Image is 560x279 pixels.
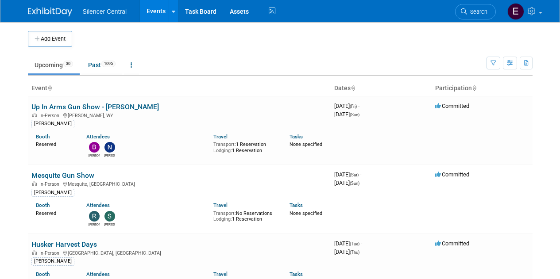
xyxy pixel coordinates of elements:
img: Sarah Young [104,211,115,222]
span: In-Person [39,181,62,187]
div: Reserved [36,209,73,217]
div: Reserved [36,140,73,148]
div: [PERSON_NAME] [31,189,74,197]
span: Committed [435,171,469,178]
img: Rob Young [89,211,100,222]
a: Sort by Start Date [351,84,355,92]
div: Noelle Kealoha [104,153,115,158]
span: - [360,171,361,178]
a: Attendees [86,134,110,140]
span: Transport: [213,210,236,216]
a: Tasks [290,134,303,140]
span: (Sun) [350,112,359,117]
span: In-Person [39,113,62,118]
a: Past1095 [81,57,122,73]
th: Dates [331,81,432,96]
span: - [361,240,362,247]
a: Booth [36,271,50,277]
span: [DATE] [334,103,359,109]
span: Lodging: [213,148,232,153]
span: None specified [290,210,322,216]
span: Committed [435,240,469,247]
span: [DATE] [334,171,361,178]
div: [PERSON_NAME] [31,120,74,128]
span: [DATE] [334,248,359,255]
span: (Tue) [350,241,359,246]
span: Transport: [213,141,236,147]
div: No Reservations 1 Reservation [213,209,276,222]
a: Sort by Event Name [47,84,52,92]
div: [GEOGRAPHIC_DATA], [GEOGRAPHIC_DATA] [31,249,327,256]
span: [DATE] [334,111,359,118]
a: Travel [213,202,228,208]
img: Eduardo Contreras [507,3,524,20]
span: (Sun) [350,181,359,186]
span: (Thu) [350,250,359,255]
span: - [358,103,359,109]
a: Search [455,4,496,19]
th: Event [28,81,331,96]
span: [DATE] [334,180,359,186]
img: ExhibitDay [28,8,72,16]
a: Attendees [86,271,110,277]
a: Attendees [86,202,110,208]
span: (Sat) [350,172,359,177]
div: Braden Hougaard [89,153,100,158]
img: In-Person Event [32,181,37,186]
button: Add Event [28,31,72,47]
img: In-Person Event [32,113,37,117]
div: Rob Young [89,222,100,227]
a: Tasks [290,202,303,208]
a: Upcoming30 [28,57,80,73]
a: Up In Arms Gun Show - [PERSON_NAME] [31,103,159,111]
a: Sort by Participation Type [472,84,476,92]
span: [DATE] [334,240,362,247]
div: Mesquite, [GEOGRAPHIC_DATA] [31,180,327,187]
a: Mesquite Gun Show [31,171,94,180]
div: [PERSON_NAME] [31,257,74,265]
a: Travel [213,271,228,277]
div: [PERSON_NAME], WY [31,111,327,118]
a: Booth [36,202,50,208]
span: 30 [63,61,73,67]
span: In-Person [39,250,62,256]
a: Booth [36,134,50,140]
a: Husker Harvest Days [31,240,97,248]
a: Travel [213,134,228,140]
img: Braden Hougaard [89,142,100,153]
span: Lodging: [213,216,232,222]
span: (Fri) [350,104,357,109]
img: Noelle Kealoha [104,142,115,153]
th: Participation [432,81,533,96]
a: Tasks [290,271,303,277]
span: Silencer Central [83,8,127,15]
span: 1095 [101,61,116,67]
span: Committed [435,103,469,109]
div: 1 Reservation 1 Reservation [213,140,276,153]
span: None specified [290,141,322,147]
img: In-Person Event [32,250,37,255]
div: Sarah Young [104,222,115,227]
span: Search [467,8,487,15]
